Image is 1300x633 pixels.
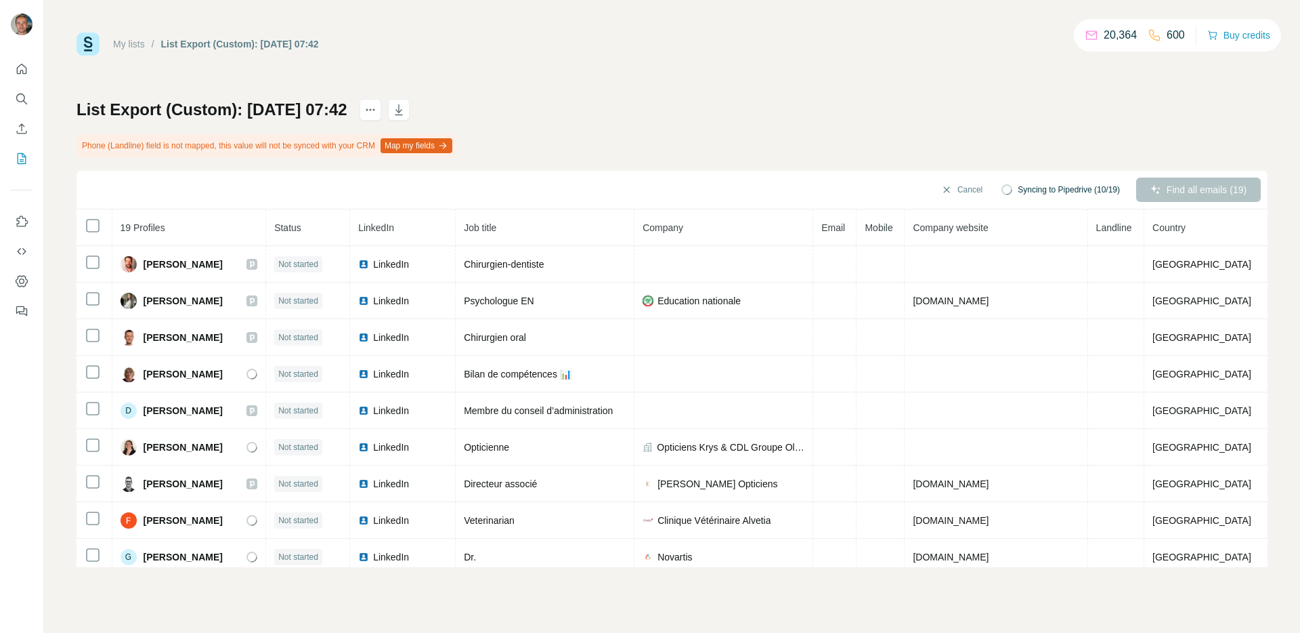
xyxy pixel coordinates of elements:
span: Not started [278,514,318,527]
img: Avatar [121,512,137,529]
button: Quick start [11,57,32,81]
img: Surfe Logo [77,33,100,56]
img: LinkedIn logo [358,295,369,306]
p: 600 [1167,27,1185,43]
img: LinkedIn logo [358,332,369,343]
span: Status [274,222,301,233]
span: [GEOGRAPHIC_DATA] [1152,552,1251,563]
img: Avatar [121,439,137,455]
span: Not started [278,331,318,344]
button: Feedback [11,299,32,323]
span: Syncing to Pipedrive (10/19) [1018,184,1120,196]
span: [DOMAIN_NAME] [913,478,989,489]
span: 19 Profiles [121,222,165,233]
span: [GEOGRAPHIC_DATA] [1152,332,1251,343]
button: Cancel [932,178,992,202]
img: company-logo [643,515,653,526]
span: [PERSON_NAME] [144,258,223,271]
img: LinkedIn logo [358,552,369,563]
span: Chirurgien oral [464,332,526,343]
img: Avatar [121,256,137,272]
span: Country [1152,222,1186,233]
span: Not started [278,368,318,380]
img: LinkedIn logo [358,478,369,489]
span: [DOMAIN_NAME] [913,552,989,563]
span: [PERSON_NAME] [144,331,223,344]
img: LinkedIn logo [358,405,369,416]
button: actions [360,99,381,121]
span: [PERSON_NAME] [144,404,223,417]
span: Novartis [657,550,692,564]
button: Map my fields [381,138,452,153]
span: [GEOGRAPHIC_DATA] [1152,259,1251,270]
h1: List Export (Custom): [DATE] 07:42 [77,99,347,121]
button: Use Surfe API [11,239,32,264]
span: Landline [1096,222,1132,233]
span: Psychologue EN [464,295,534,306]
button: Enrich CSV [11,117,32,141]
span: [GEOGRAPHIC_DATA] [1152,405,1251,416]
span: LinkedIn [373,404,409,417]
span: Directeur associé [464,478,537,489]
button: Buy credits [1207,26,1270,45]
img: company-logo [643,552,653,563]
div: Phone (Landline) field is not mapped, this value will not be synced with your CRM [77,134,455,157]
span: [GEOGRAPHIC_DATA] [1152,478,1251,489]
span: LinkedIn [373,258,409,271]
p: 20,364 [1104,27,1137,43]
span: Not started [278,258,318,270]
img: LinkedIn logo [358,442,369,453]
img: Avatar [11,14,32,35]
span: Membre du conseil d’administration [464,405,613,416]
span: LinkedIn [373,294,409,308]
span: [PERSON_NAME] Opticiens [657,477,777,491]
span: LinkedIn [373,441,409,454]
button: Dashboard [11,269,32,293]
span: [PERSON_NAME] [144,550,223,564]
span: [GEOGRAPHIC_DATA] [1152,369,1251,380]
span: LinkedIn [373,331,409,344]
span: [PERSON_NAME] [144,477,223,491]
img: LinkedIn logo [358,369,369,380]
span: [DOMAIN_NAME] [913,515,989,526]
span: [PERSON_NAME] [144,441,223,454]
img: LinkedIn logo [358,515,369,526]
span: Chirurgien-dentiste [464,259,544,270]
span: Job title [464,222,496,233]
span: Not started [278,441,318,453]
span: LinkedIn [373,477,409,491]
span: [GEOGRAPHIC_DATA] [1152,295,1251,306]
button: My lists [11,146,32,171]
span: [GEOGRAPHIC_DATA] [1152,515,1251,526]
img: Avatar [121,476,137,492]
span: Company [643,222,683,233]
div: List Export (Custom): [DATE] 07:42 [161,37,319,51]
span: Clinique Vétérinaire Alvetia [657,514,771,527]
span: Company website [913,222,988,233]
span: [PERSON_NAME] [144,367,223,381]
div: G [121,549,137,565]
span: [GEOGRAPHIC_DATA] [1152,442,1251,453]
span: Education nationale [657,294,741,308]
span: Mobile [865,222,892,233]
button: Use Surfe on LinkedIn [11,209,32,234]
button: Search [11,87,32,111]
img: company-logo [643,295,653,306]
img: company-logo [643,478,653,489]
img: Avatar [121,329,137,346]
span: Dr. [464,552,476,563]
span: Not started [278,478,318,490]
span: LinkedIn [373,367,409,381]
span: LinkedIn [358,222,394,233]
span: [PERSON_NAME] [144,514,223,527]
img: LinkedIn logo [358,259,369,270]
span: Veterinarian [464,515,515,526]
span: Bilan de compétences 📊 [464,369,571,380]
div: D [121,403,137,419]
span: LinkedIn [373,550,409,564]
span: Opticienne [464,442,509,453]
span: LinkedIn [373,514,409,527]
span: [PERSON_NAME] [144,294,223,308]
span: Email [821,222,845,233]
img: Avatar [121,366,137,382]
